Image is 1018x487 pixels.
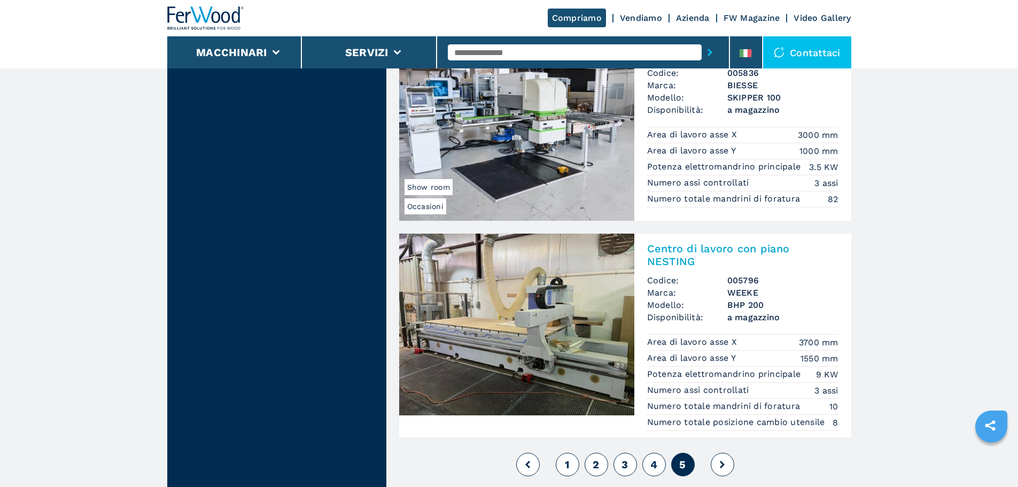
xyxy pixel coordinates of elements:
[727,299,838,311] h3: BHP 200
[647,416,828,428] p: Numero totale posizione cambio utensile
[798,129,838,141] em: 3000 mm
[405,179,453,195] span: Show room
[556,453,579,476] button: 1
[816,368,838,381] em: 9 KW
[833,416,838,429] em: 8
[613,453,637,476] button: 3
[647,384,752,396] p: Numero assi controllati
[799,336,838,349] em: 3700 mm
[774,47,784,58] img: Contattaci
[647,242,838,268] h2: Centro di lavoro con piano NESTING
[702,40,718,65] button: submit-button
[399,234,851,437] a: Centro di lavoro con piano NESTING WEEKE BHP 200Centro di lavoro con piano NESTINGCodice:005796Ma...
[399,39,634,221] img: Foratrice Flessibile BIESSE SKIPPER 100
[763,36,851,68] div: Contattaci
[405,198,446,214] span: Occasioni
[814,384,838,397] em: 3 assi
[679,458,686,471] span: 5
[565,458,570,471] span: 1
[647,287,727,299] span: Marca:
[671,453,695,476] button: 5
[647,352,739,364] p: Area di lavoro asse Y
[647,91,727,104] span: Modello:
[647,79,727,91] span: Marca:
[585,453,608,476] button: 2
[620,13,662,23] a: Vendiamo
[399,39,851,221] a: Foratrice Flessibile BIESSE SKIPPER 100OccasioniShow room005836Foratrice FlessibileCodice:005836M...
[548,9,606,27] a: Compriamo
[647,67,727,79] span: Codice:
[794,13,851,23] a: Video Gallery
[647,299,727,311] span: Modello:
[647,193,803,205] p: Numero totale mandrini di foratura
[809,161,838,173] em: 3.5 KW
[647,336,740,348] p: Area di lavoro asse X
[647,274,727,287] span: Codice:
[727,79,838,91] h3: BIESSE
[801,352,838,365] em: 1550 mm
[196,46,267,59] button: Macchinari
[814,177,838,189] em: 3 assi
[799,145,838,157] em: 1000 mm
[647,145,739,157] p: Area di lavoro asse Y
[621,458,628,471] span: 3
[727,311,838,323] span: a magazzino
[727,287,838,299] h3: WEEKE
[647,311,727,323] span: Disponibilità:
[647,368,804,380] p: Potenza elettromandrino principale
[727,104,838,116] span: a magazzino
[345,46,388,59] button: Servizi
[727,67,838,79] h3: 005836
[727,274,838,287] h3: 005796
[642,453,666,476] button: 4
[647,129,740,141] p: Area di lavoro asse X
[829,400,838,413] em: 10
[167,6,244,30] img: Ferwood
[647,177,752,189] p: Numero assi controllati
[977,412,1004,439] a: sharethis
[647,161,804,173] p: Potenza elettromandrino principale
[593,458,599,471] span: 2
[973,439,1010,479] iframe: Chat
[724,13,780,23] a: FW Magazine
[399,234,634,415] img: Centro di lavoro con piano NESTING WEEKE BHP 200
[676,13,710,23] a: Azienda
[647,400,803,412] p: Numero totale mandrini di foratura
[727,91,838,104] h3: SKIPPER 100
[650,458,657,471] span: 4
[828,193,838,205] em: 82
[647,104,727,116] span: Disponibilità:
